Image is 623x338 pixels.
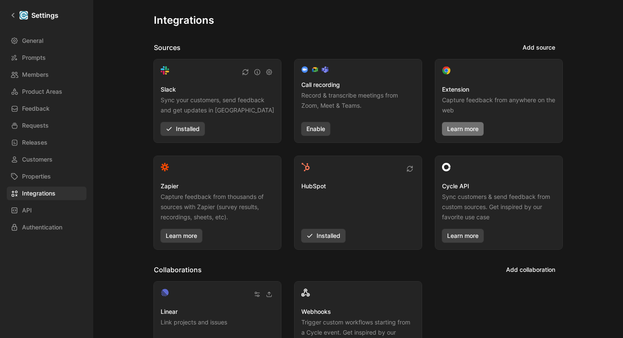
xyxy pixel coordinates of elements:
h3: Linear [161,307,178,317]
button: Enable [301,122,330,136]
a: Settings [7,7,62,24]
button: Add collaboration [499,263,562,277]
a: Customers [7,153,86,166]
span: Prompts [22,53,46,63]
p: Sync customers & send feedback from custom sources. Get inspired by our favorite use case [442,192,556,222]
span: Integrations [22,188,56,198]
h3: HubSpot [301,181,326,191]
span: General [22,36,43,46]
span: Add source [523,42,555,53]
a: Learn more [442,122,484,136]
h3: Webhooks [301,307,331,317]
span: Authentication [22,222,62,232]
a: Integrations [7,187,86,200]
a: Product Areas [7,85,86,98]
h2: Sources [154,42,181,53]
span: Feedback [22,103,50,114]
span: Installed [166,124,200,134]
a: Prompts [7,51,86,64]
span: Installed [306,231,340,241]
p: Record & transcribe meetings from Zoom, Meet & Teams. [301,90,415,115]
p: Sync your customers, send feedback and get updates in [GEOGRAPHIC_DATA] [161,95,274,115]
a: Properties [7,170,86,183]
a: Members [7,68,86,81]
span: Releases [22,137,47,148]
p: Capture feedback from thousands of sources with Zapier (survey results, recordings, sheets, etc). [161,192,274,222]
button: Installed [161,122,205,136]
button: Add source [515,41,562,54]
a: General [7,34,86,47]
a: Requests [7,119,86,132]
span: Enable [306,124,325,134]
span: Customers [22,154,53,165]
h3: Zapier [161,181,178,191]
span: Properties [22,171,51,182]
h3: Call recording [301,80,340,90]
h1: Settings [31,10,58,20]
a: Authentication [7,221,86,234]
h3: Extension [442,84,469,95]
a: Learn more [442,229,484,243]
span: Product Areas [22,87,62,97]
button: Installed [301,229,345,243]
h1: Integrations [154,14,214,27]
h3: Slack [161,84,176,95]
h3: Cycle API [442,181,469,191]
p: Capture feedback from anywhere on the web [442,95,556,115]
span: Requests [22,120,49,131]
span: Add collaboration [506,265,555,275]
a: Releases [7,136,86,149]
span: API [22,205,32,215]
h2: Collaborations [154,265,202,275]
a: Feedback [7,102,86,115]
a: Learn more [161,229,202,243]
span: Members [22,70,49,80]
a: API [7,204,86,217]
